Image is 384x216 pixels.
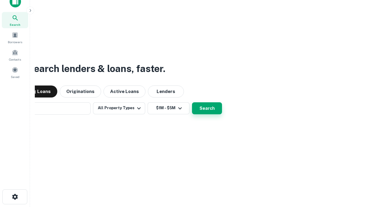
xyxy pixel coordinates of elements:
[2,64,28,80] a: Saved
[148,85,184,97] button: Lenders
[2,29,28,46] a: Borrowers
[27,61,165,76] h3: Search lenders & loans, faster.
[11,74,19,79] span: Saved
[192,102,222,114] button: Search
[10,22,20,27] span: Search
[103,85,145,97] button: Active Loans
[148,102,190,114] button: $1M - $5M
[2,47,28,63] a: Contacts
[354,168,384,197] iframe: Chat Widget
[8,40,22,44] span: Borrowers
[2,12,28,28] a: Search
[93,102,145,114] button: All Property Types
[9,57,21,62] span: Contacts
[60,85,101,97] button: Originations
